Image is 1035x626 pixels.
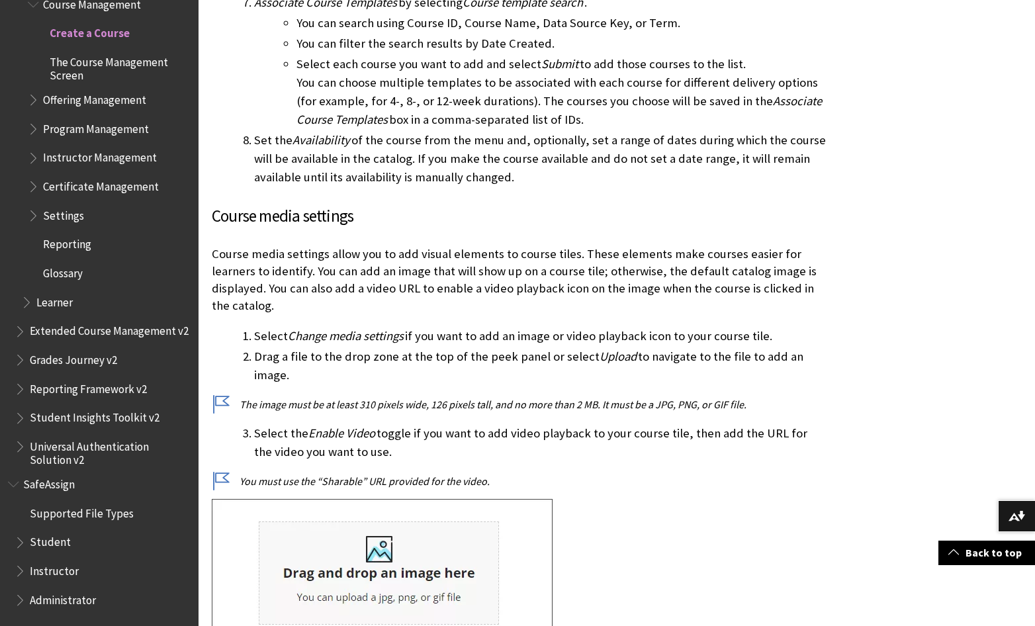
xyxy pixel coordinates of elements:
li: Select each course you want to add and select to add those courses to the list. You can choose mu... [296,55,826,129]
li: Select if you want to add an image or video playback icon to your course tile. [254,327,826,345]
span: Settings [43,204,84,222]
li: Drag a file to the drop zone at the top of the peek panel or select to navigate to the file to ad... [254,347,826,384]
span: Change media settings [288,328,404,343]
span: Program Management [43,118,149,136]
span: Reporting Framework v2 [30,378,147,396]
li: You can filter the search results by Date Created. [296,34,826,53]
span: Learner [36,291,73,309]
span: Create a Course [50,22,130,40]
span: Submit [541,56,578,71]
a: Back to top [938,541,1035,565]
span: Universal Authentication Solution v2 [30,435,189,467]
span: Enable Video [308,425,375,441]
p: Course media settings allow you to add visual elements to course tiles. These elements make cours... [212,246,826,315]
span: Student Insights Toolkit v2 [30,407,159,425]
span: Instructor [30,560,79,578]
span: Upload [600,349,637,364]
p: You must use the “Sharable” URL provided for the video. [212,474,826,488]
span: Student [30,531,71,549]
span: Supported File Types [30,502,134,520]
li: You can search using Course ID, Course Name, Data Source Key, or Term. [296,14,826,32]
span: Extended Course Management v2 [30,320,189,338]
p: The image must be at least 310 pixels wide, 126 pixels tall, and no more than 2 MB. It must be a ... [212,397,826,412]
nav: Book outline for Blackboard SafeAssign [8,473,191,611]
span: The Course Management Screen [50,51,189,82]
span: Glossary [43,262,83,280]
li: Set the of the course from the menu and, optionally, set a range of dates during which the course... [254,131,826,187]
li: Select the toggle if you want to add video playback to your course tile, then add the URL for the... [254,424,826,461]
span: Certificate Management [43,175,159,193]
span: SafeAssign [23,473,75,491]
span: Administrator [30,589,96,607]
span: Availability [292,132,350,148]
span: Reporting [43,234,91,251]
span: Instructor Management [43,147,157,165]
span: Offering Management [43,89,146,107]
h3: Course media settings [212,204,826,229]
span: Grades Journey v2 [30,349,117,367]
